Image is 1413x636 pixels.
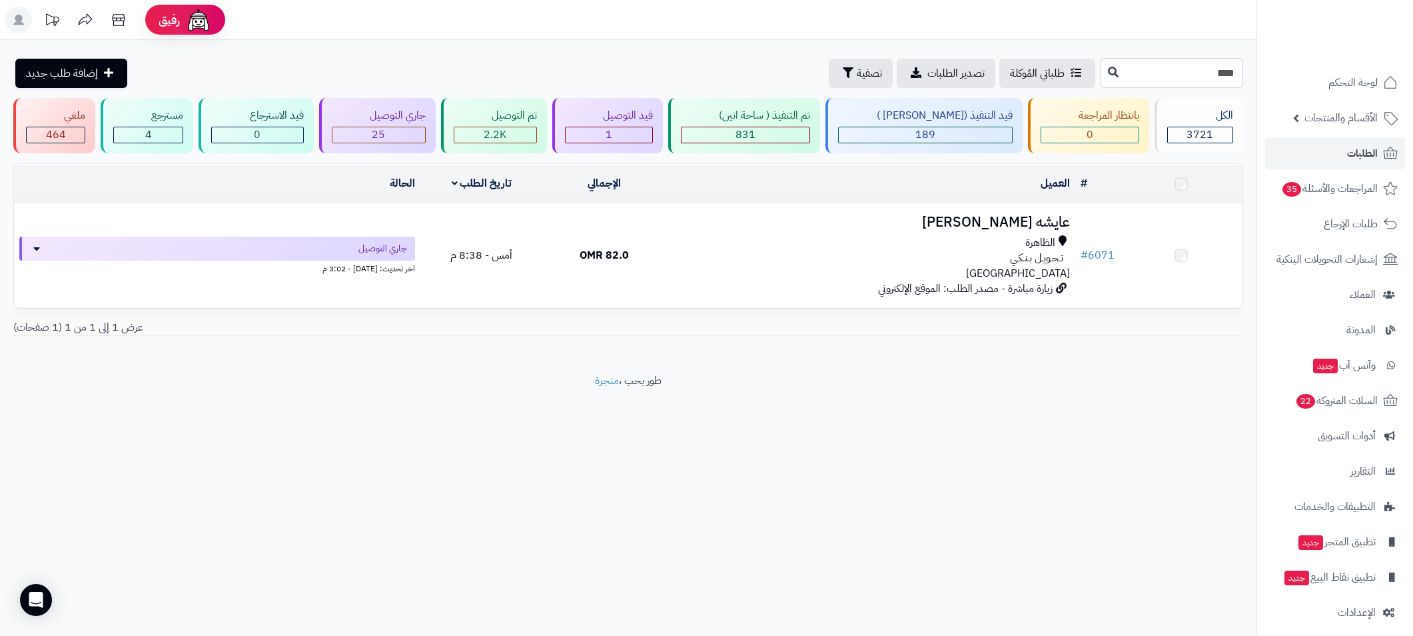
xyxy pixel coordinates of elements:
[1265,349,1405,381] a: وآتس آبجديد
[211,108,303,123] div: قيد الاسترجاع
[839,127,1011,143] div: 189
[1265,173,1405,205] a: المراجعات والأسئلة35
[1318,427,1376,445] span: أدوات التسويق
[1265,243,1405,275] a: إشعارات التحويلات البنكية
[27,127,85,143] div: 464
[1284,571,1309,585] span: جديد
[606,127,612,143] span: 1
[1265,561,1405,593] a: تطبيق نقاط البيعجديد
[35,7,69,37] a: تحديثات المنصة
[454,108,537,123] div: تم التوصيل
[454,127,536,143] div: 2207
[838,108,1012,123] div: قيد التنفيذ ([PERSON_NAME] )
[3,320,628,335] div: عرض 1 إلى 1 من 1 (1 صفحات)
[1265,137,1405,169] a: الطلبات
[1167,108,1233,123] div: الكل
[1298,535,1323,550] span: جديد
[26,65,98,81] span: إضافة طلب جديد
[915,127,935,143] span: 189
[316,98,438,153] a: جاري التوصيل 25
[927,65,985,81] span: تصدير الطلبات
[1265,208,1405,240] a: طلبات الإرجاع
[212,127,302,143] div: 0
[1295,391,1378,410] span: السلات المتروكة
[1347,144,1378,163] span: الطلبات
[1081,175,1087,191] a: #
[681,108,810,123] div: تم التنفيذ ( ساحة اتين)
[1350,285,1376,304] span: العملاء
[358,242,407,255] span: جاري التوصيل
[332,108,426,123] div: جاري التوصيل
[452,175,512,191] a: تاريخ الطلب
[1297,533,1376,551] span: تطبيق المتجر
[1081,247,1115,263] a: #6071
[114,127,183,143] div: 4
[666,98,823,153] a: تم التنفيذ ( ساحة اتين) 831
[1265,420,1405,452] a: أدوات التسويق
[566,127,652,143] div: 1
[595,373,619,389] a: متجرة
[1265,67,1405,99] a: لوحة التحكم
[1041,127,1139,143] div: 0
[1265,597,1405,629] a: الإعدادات
[390,175,415,191] a: الحالة
[550,98,666,153] a: قيد التوصيل 1
[1081,247,1088,263] span: #
[1025,235,1055,251] span: الظاهرة
[823,98,1025,153] a: قيد التنفيذ ([PERSON_NAME] ) 189
[1324,215,1378,233] span: طلبات الإرجاع
[1276,250,1378,269] span: إشعارات التحويلات البنكية
[565,108,653,123] div: قيد التوصيل
[372,127,385,143] span: 25
[1294,497,1376,516] span: التطبيقات والخدمات
[1025,98,1152,153] a: بانتظار المراجعة 0
[450,247,512,263] span: أمس - 8:38 م
[588,175,621,191] a: الإجمالي
[46,127,66,143] span: 464
[1346,321,1376,339] span: المدونة
[332,127,425,143] div: 25
[1296,394,1315,409] span: 22
[159,12,180,28] span: رفيق
[1265,491,1405,523] a: التطبيقات والخدمات
[19,261,415,275] div: اخر تحديث: [DATE] - 3:02 م
[26,108,85,123] div: ملغي
[682,127,809,143] div: 831
[438,98,550,153] a: تم التوصيل 2.2K
[672,215,1070,230] h3: عايشه [PERSON_NAME]
[1265,279,1405,311] a: العملاء
[1265,526,1405,558] a: تطبيق المتجرجديد
[1281,179,1378,198] span: المراجعات والأسئلة
[897,59,995,88] a: تصدير الطلبات
[1265,385,1405,417] a: السلات المتروكة22
[1041,108,1139,123] div: بانتظار المراجعة
[829,59,893,88] button: تصفية
[1010,251,1063,266] span: تـحـويـل بـنـكـي
[1152,98,1246,153] a: الكل3721
[1312,356,1376,375] span: وآتس آب
[1186,127,1213,143] span: 3721
[145,127,152,143] span: 4
[196,98,316,153] a: قيد الاسترجاع 0
[1265,314,1405,346] a: المدونة
[98,98,196,153] a: مسترجع 4
[735,127,755,143] span: 831
[1265,455,1405,487] a: التقارير
[1010,65,1065,81] span: طلباتي المُوكلة
[999,59,1095,88] a: طلباتي المُوكلة
[1282,182,1301,197] span: 35
[857,65,882,81] span: تصفية
[15,59,127,88] a: إضافة طلب جديد
[1087,127,1093,143] span: 0
[1283,568,1376,587] span: تطبيق نقاط البيع
[185,7,212,33] img: ai-face.png
[20,584,52,616] div: Open Intercom Messenger
[878,281,1053,297] span: زيارة مباشرة - مصدر الطلب: الموقع الإلكتروني
[113,108,183,123] div: مسترجع
[1304,109,1378,127] span: الأقسام والمنتجات
[1350,462,1376,481] span: التقارير
[1338,603,1376,622] span: الإعدادات
[580,247,629,263] span: 82.0 OMR
[1328,73,1378,92] span: لوحة التحكم
[484,127,506,143] span: 2.2K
